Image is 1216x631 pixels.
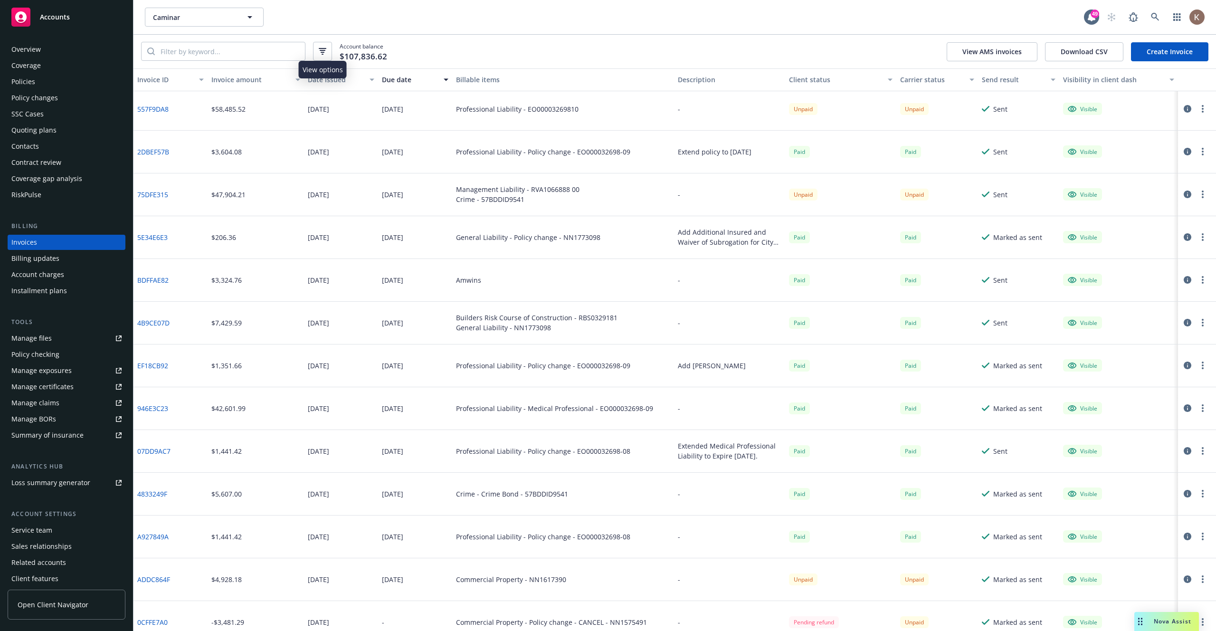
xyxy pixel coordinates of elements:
div: Service team [11,523,52,538]
div: Invoices [11,235,37,250]
div: Paid [900,488,921,500]
button: Download CSV [1045,42,1123,61]
div: - [382,617,384,627]
div: Visible [1068,489,1097,498]
div: [DATE] [382,232,403,242]
div: Pending refund [789,616,839,628]
span: Nova Assist [1154,617,1191,625]
div: Marked as sent [993,232,1042,242]
div: $206.36 [211,232,236,242]
div: - [678,532,680,542]
a: 557F9DA8 [137,104,169,114]
div: [DATE] [382,275,403,285]
span: Paid [900,360,921,372]
div: -$3,481.29 [211,617,244,627]
div: Amwins [456,275,481,285]
div: Tools [8,317,125,327]
div: Manage files [11,331,52,346]
div: [DATE] [382,489,403,499]
span: Accounts [40,13,70,21]
div: Paid [789,231,810,243]
div: [DATE] [308,275,329,285]
div: Visible [1068,105,1097,113]
a: Related accounts [8,555,125,570]
div: Sales relationships [11,539,72,554]
a: Summary of insurance [8,428,125,443]
div: Installment plans [11,283,67,298]
span: Paid [789,274,810,286]
a: Switch app [1168,8,1187,27]
a: 946E3C23 [137,403,168,413]
div: Account charges [11,267,64,282]
div: [DATE] [382,446,403,456]
span: Paid [789,146,810,158]
span: Account balance [340,42,387,61]
div: $5,607.00 [211,489,242,499]
div: Quoting plans [11,123,57,138]
div: [DATE] [308,361,329,371]
div: Sent [993,190,1007,200]
a: 75DFE315 [137,190,168,200]
div: Carrier status [900,75,964,85]
a: Sales relationships [8,539,125,554]
div: Description [678,75,781,85]
div: Billable items [456,75,671,85]
span: Manage exposures [8,363,125,378]
a: Manage claims [8,395,125,411]
div: Professional Liability - Policy change - EO000032698-08 [456,446,630,456]
div: Paid [789,488,810,500]
div: Paid [900,531,921,543]
button: Nova Assist [1134,612,1199,631]
div: - [678,574,680,584]
div: Marked as sent [993,574,1042,584]
div: [DATE] [308,190,329,200]
a: Coverage [8,58,125,73]
a: Quoting plans [8,123,125,138]
div: Commercial Property - NN1617390 [456,574,566,584]
div: Paid [789,360,810,372]
a: 4B9CE07D [137,318,170,328]
span: Paid [900,317,921,329]
div: Analytics hub [8,462,125,471]
div: Crime - 57BDDID9541 [456,194,579,204]
div: Paid [900,402,921,414]
div: Professional Liability - EO00003269810 [456,104,579,114]
div: Policies [11,74,35,89]
div: - [678,275,680,285]
div: Visible [1068,404,1097,412]
a: Policies [8,74,125,89]
div: Paid [900,445,921,457]
div: [DATE] [382,403,403,413]
div: Visible [1068,447,1097,455]
a: Create Invoice [1131,42,1208,61]
div: Paid [789,317,810,329]
div: $58,485.52 [211,104,246,114]
a: Account charges [8,267,125,282]
div: RiskPulse [11,187,41,202]
div: Manage exposures [11,363,72,378]
span: Open Client Navigator [18,600,88,610]
div: Professional Liability - Policy change - EO000032698-08 [456,532,630,542]
div: Sent [993,147,1007,157]
a: Policy checking [8,347,125,362]
div: Unpaid [789,103,817,115]
div: Management Liability - RVA1066888 00 [456,184,579,194]
a: Service team [8,523,125,538]
div: Manage claims [11,395,59,411]
div: Visible [1068,532,1097,541]
div: Professional Liability - Medical Professional - EO000032698-09 [456,403,653,413]
span: Paid [789,531,810,543]
div: Drag to move [1134,612,1146,631]
span: $107,836.62 [340,50,387,63]
a: ADDC864F [137,574,170,584]
div: [DATE] [308,147,329,157]
button: Visibility in client dash [1059,68,1178,91]
button: Carrier status [896,68,978,91]
div: Visible [1068,618,1097,626]
svg: Search [147,48,155,55]
div: [DATE] [308,489,329,499]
